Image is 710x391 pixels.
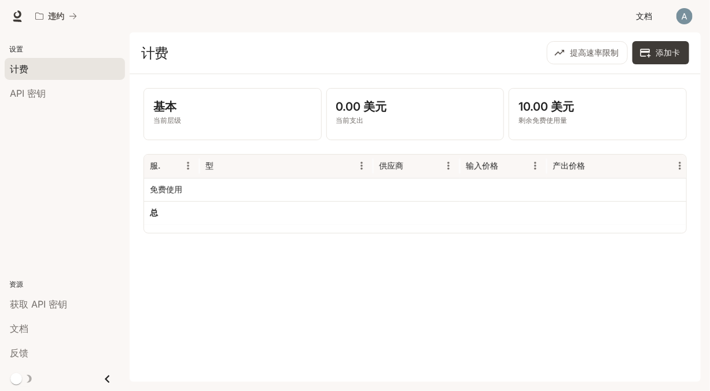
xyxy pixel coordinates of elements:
[570,46,619,60] font: 提高速率限制
[215,157,232,174] button: 排序
[404,157,422,174] button: 排序
[153,98,312,115] p: 基本
[499,157,517,174] button: 排序
[30,5,82,28] button: 所有工作区
[150,160,161,171] div: 服务
[179,157,197,174] button: 菜单
[353,157,370,174] button: 菜单
[676,8,693,24] img: 用户头像
[636,9,652,24] span: 文档
[673,5,696,28] button: 用户头像
[632,41,689,64] button: 添加卡
[205,160,214,171] div: 型
[671,157,689,174] button: 菜单
[466,160,498,171] div: 输入价格
[518,115,677,126] p: 剩余免费使用量
[518,98,677,115] p: 10.00 美元
[553,160,585,171] div: 产出价格
[162,157,179,174] button: 排序
[48,12,64,21] p: 违约
[586,157,604,174] button: 排序
[656,46,680,60] font: 添加卡
[150,207,158,218] h6: 总
[527,157,544,174] button: 菜单
[547,41,628,64] button: 提高速率限制
[336,115,495,126] p: 当前支出
[631,5,668,28] a: 文档
[336,98,495,115] p: 0.00 美元
[379,160,403,171] div: 供应商
[150,184,182,195] p: 免费使用
[153,115,312,126] p: 当前层级
[141,41,168,64] h1: 计费
[440,157,457,174] button: 菜单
